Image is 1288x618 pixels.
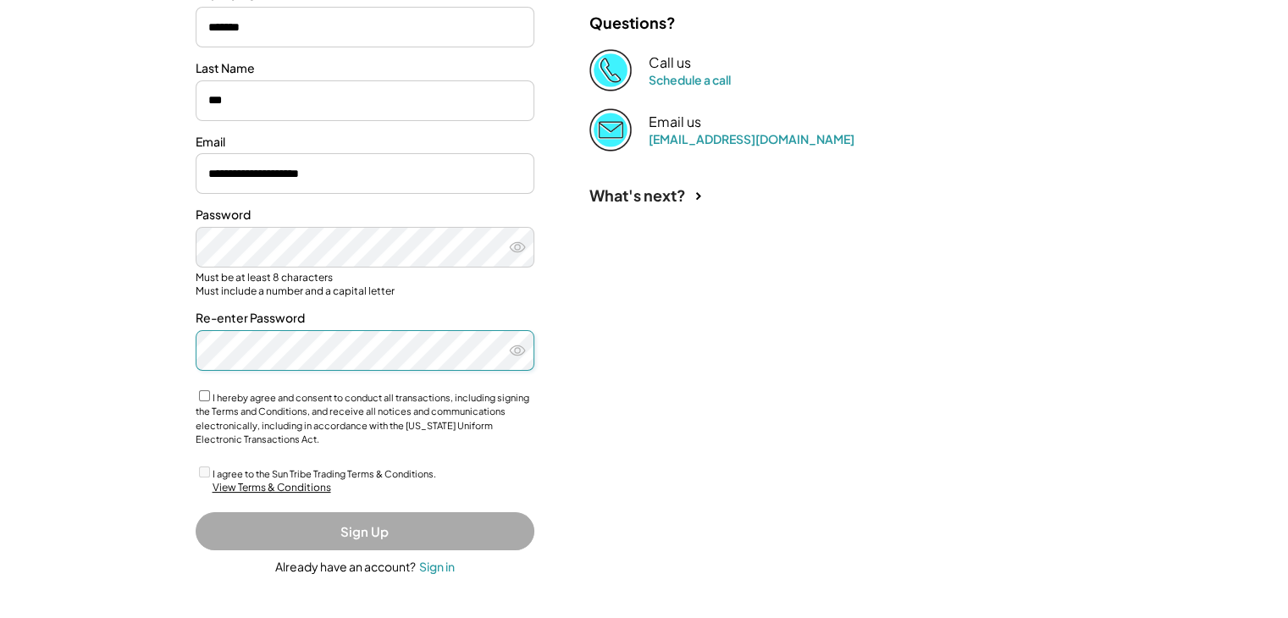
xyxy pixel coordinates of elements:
div: View Terms & Conditions [213,481,331,495]
div: Must be at least 8 characters Must include a number and a capital letter [196,271,534,297]
div: What's next? [589,185,686,205]
a: Schedule a call [649,72,731,87]
div: Sign in [419,559,455,574]
div: Password [196,207,534,223]
div: Call us [649,54,691,72]
button: Sign Up [196,512,534,550]
label: I hereby agree and consent to conduct all transactions, including signing the Terms and Condition... [196,392,529,445]
div: Questions? [589,13,676,32]
div: Re-enter Password [196,310,534,327]
div: Already have an account? [275,559,416,576]
div: Last Name [196,60,534,77]
a: [EMAIL_ADDRESS][DOMAIN_NAME] [649,131,854,146]
div: Email us [649,113,701,131]
img: Email%202%403x.png [589,108,632,151]
div: Email [196,134,534,151]
label: I agree to the Sun Tribe Trading Terms & Conditions. [213,468,436,479]
img: Phone%20copy%403x.png [589,49,632,91]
